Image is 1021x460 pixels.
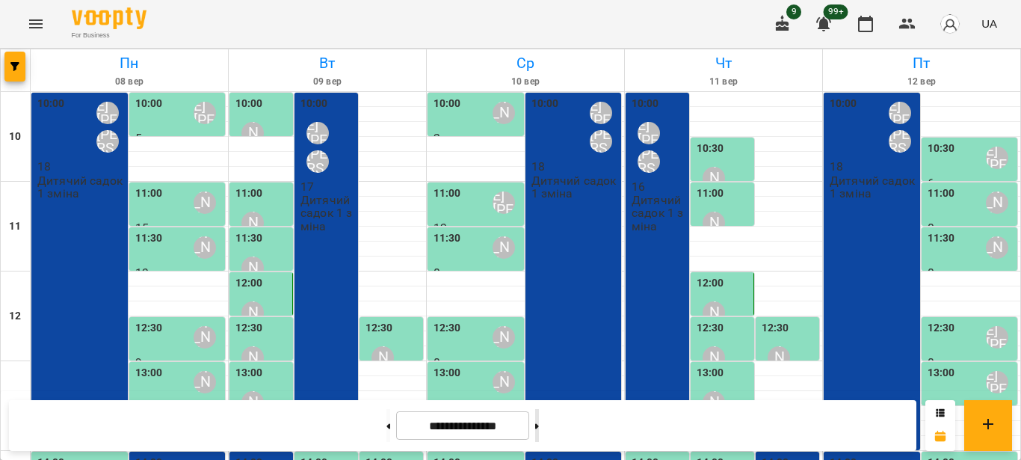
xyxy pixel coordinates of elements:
[928,356,1015,369] p: 8
[135,356,223,369] p: 9
[429,75,622,89] h6: 10 вер
[194,236,216,259] div: Гусєва Олена
[928,177,1015,189] p: 6
[194,326,216,349] div: Резенчук Світлана Анатоліїївна
[241,301,264,324] div: Грінченко Анна
[703,167,725,189] div: Бондарєва Віолєтта
[135,185,163,202] label: 11:00
[241,122,264,144] div: Бондарєва Віолєтта
[300,180,355,193] p: 17
[306,122,329,144] div: Шварова Марина
[434,185,461,202] label: 11:00
[9,218,21,235] h6: 11
[986,326,1008,349] div: Шварова Марина
[632,96,659,112] label: 10:00
[300,96,328,112] label: 10:00
[531,96,559,112] label: 10:00
[434,230,461,247] label: 11:30
[697,185,724,202] label: 11:00
[928,230,955,247] label: 11:30
[135,320,163,337] label: 12:30
[703,212,725,234] div: Москалець Олена Вікторівна
[235,365,263,381] label: 13:00
[627,52,820,75] h6: Чт
[306,150,329,173] div: Котомська Ірина Віталіївна
[300,194,355,233] p: Дитячий садок 1 зміна
[638,150,660,173] div: Котомська Ірина Віталіївна
[235,185,263,202] label: 11:00
[986,236,1008,259] div: Бондарєва Віолєтта
[697,275,724,292] label: 12:00
[241,346,264,369] div: Резенчук Світлана Анатоліїївна
[194,371,216,393] div: Резенчук Світлана Анатоліїївна
[135,365,163,381] label: 13:00
[493,326,515,349] div: Резенчук Світлана Анатоліїївна
[434,365,461,381] label: 13:00
[434,96,461,112] label: 10:00
[638,122,660,144] div: Шварова Марина
[135,266,223,279] p: 13
[940,13,960,34] img: avatar_s.png
[928,320,955,337] label: 12:30
[33,75,226,89] h6: 08 вер
[493,191,515,214] div: Шварова Марина
[493,102,515,124] div: Бондарєва Віолєтта
[981,16,997,31] span: UA
[37,160,125,173] p: 18
[928,365,955,381] label: 13:00
[231,75,424,89] h6: 09 вер
[135,230,163,247] label: 11:30
[235,96,263,112] label: 10:00
[194,191,216,214] div: Бондарєва Віолєтта
[231,52,424,75] h6: Вт
[135,96,163,112] label: 10:00
[697,365,724,381] label: 13:00
[96,130,119,153] div: Котомська Ірина Віталіївна
[235,320,263,337] label: 12:30
[889,102,911,124] div: Шварова Марина
[928,221,1015,234] p: 8
[365,320,393,337] label: 12:30
[928,185,955,202] label: 11:00
[986,191,1008,214] div: Бондарєва Віолєтта
[493,236,515,259] div: Гусєва Олена
[590,130,612,153] div: Котомська Ірина Віталіївна
[434,320,461,337] label: 12:30
[531,160,619,173] p: 18
[96,102,119,124] div: Шварова Марина
[241,212,264,234] div: Москалець Олена Вікторівна
[825,52,1018,75] h6: Пт
[434,356,521,369] p: 8
[434,132,521,144] p: 2
[986,371,1008,393] div: Шварова Марина
[135,221,223,234] p: 15
[786,4,801,19] span: 9
[18,6,54,42] button: Menu
[762,320,789,337] label: 12:30
[590,102,612,124] div: Шварова Марина
[493,371,515,393] div: Резенчук Світлана Анатоліїївна
[825,75,1018,89] h6: 12 вер
[9,129,21,145] h6: 10
[632,180,686,193] p: 16
[37,96,65,112] label: 10:00
[830,174,917,200] p: Дитячий садок 1 зміна
[986,147,1008,169] div: Шварова Марина
[768,346,790,369] div: Резенчук Світлана Анатоліїївна
[703,301,725,324] div: Грінченко Анна
[697,320,724,337] label: 12:30
[135,132,223,144] p: 5
[889,130,911,153] div: Котомська Ірина Віталіївна
[928,141,955,157] label: 10:30
[824,4,848,19] span: 99+
[9,308,21,325] h6: 12
[928,266,1015,279] p: 8
[235,275,263,292] label: 12:00
[72,7,146,29] img: Voopty Logo
[830,160,917,173] p: 18
[632,194,686,233] p: Дитячий садок 1 зміна
[703,346,725,369] div: Бондарєва Віолєтта
[434,266,521,279] p: 8
[697,141,724,157] label: 10:30
[194,102,216,124] div: Шварова Марина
